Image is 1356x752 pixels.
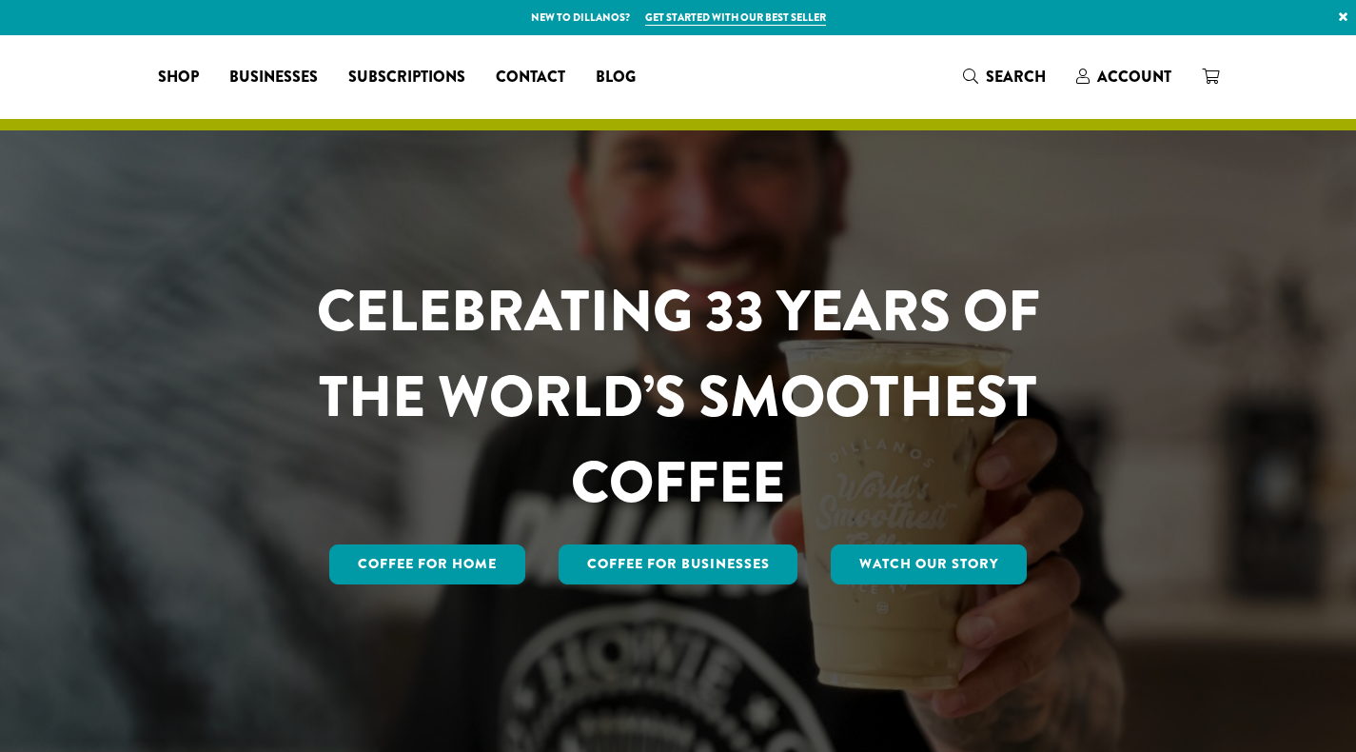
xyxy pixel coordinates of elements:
span: Account [1097,66,1171,88]
span: Contact [496,66,565,89]
span: Subscriptions [348,66,465,89]
a: Watch Our Story [831,544,1027,584]
a: Shop [143,62,214,92]
h1: CELEBRATING 33 YEARS OF THE WORLD’S SMOOTHEST COFFEE [261,268,1096,525]
a: Get started with our best seller [645,10,826,26]
a: Coffee for Home [329,544,525,584]
a: Coffee For Businesses [559,544,798,584]
span: Shop [158,66,199,89]
span: Blog [596,66,636,89]
span: Search [986,66,1046,88]
span: Businesses [229,66,318,89]
a: Search [948,61,1061,92]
